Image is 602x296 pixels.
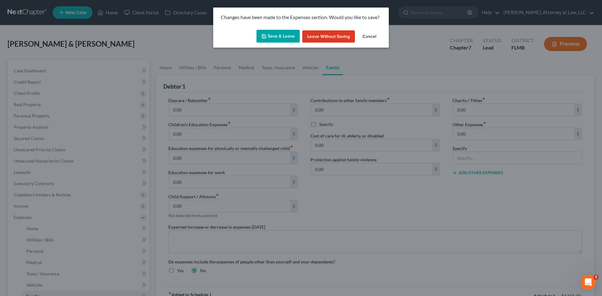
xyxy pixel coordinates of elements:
[302,30,355,43] button: Leave without Saving
[357,30,381,43] button: Cancel
[221,14,381,21] p: Changes have been made to the Expenses section. Would you like to save?
[581,275,596,290] iframe: Intercom live chat
[594,275,599,280] span: 2
[256,30,300,43] button: Save & Leave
